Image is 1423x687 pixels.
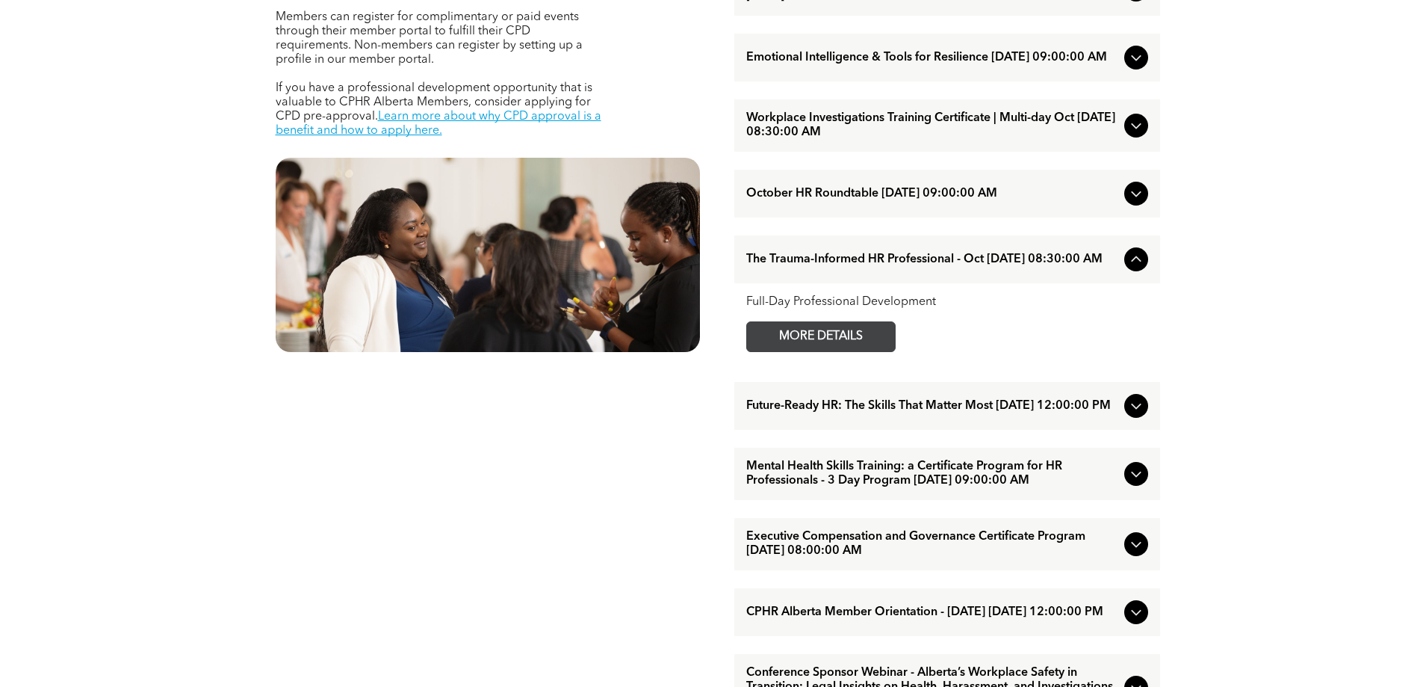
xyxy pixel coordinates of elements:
[762,322,880,351] span: MORE DETAILS
[746,187,1118,201] span: October HR Roundtable [DATE] 09:00:00 AM
[746,321,896,352] a: MORE DETAILS
[746,399,1118,413] span: Future-Ready HR: The Skills That Matter Most [DATE] 12:00:00 PM
[276,11,583,66] span: Members can register for complimentary or paid events through their member portal to fulfill thei...
[746,51,1118,65] span: Emotional Intelligence & Tools for Resilience [DATE] 09:00:00 AM
[746,111,1118,140] span: Workplace Investigations Training Certificate | Multi-day Oct [DATE] 08:30:00 AM
[746,253,1118,267] span: The Trauma-Informed HR Professional - Oct [DATE] 08:30:00 AM
[276,82,592,123] span: If you have a professional development opportunity that is valuable to CPHR Alberta Members, cons...
[746,530,1118,558] span: Executive Compensation and Governance Certificate Program [DATE] 08:00:00 AM
[276,111,601,137] a: Learn more about why CPD approval is a benefit and how to apply here.
[746,460,1118,488] span: Mental Health Skills Training: a Certificate Program for HR Professionals - 3 Day Program [DATE] ...
[746,606,1118,620] span: CPHR Alberta Member Orientation - [DATE] [DATE] 12:00:00 PM
[746,295,1148,309] div: Full-Day Professional Development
